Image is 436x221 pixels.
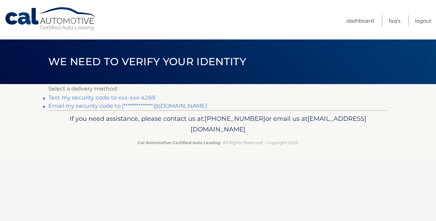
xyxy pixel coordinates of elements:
[53,113,383,135] p: If you need assistance, please contact us at: or email us at
[205,115,265,123] span: [PHONE_NUMBER]
[347,15,374,26] a: Dashboard
[4,7,97,31] a: Cal Automotive
[138,140,220,145] strong: Cal Automotive Certified Auto Leasing
[48,94,155,101] a: Text my security code to xxx-xxx-4269
[389,15,400,26] a: FAQ's
[48,55,246,68] span: We need to verify your identity
[48,84,388,94] p: Select a delivery method:
[415,15,432,26] a: Logout
[53,139,383,146] p: - All Rights Reserved - Copyright 2025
